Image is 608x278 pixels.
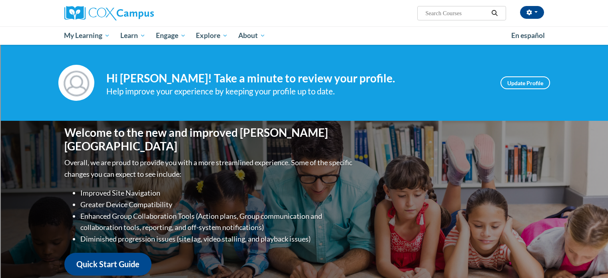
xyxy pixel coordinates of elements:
[59,26,116,45] a: My Learning
[196,31,228,40] span: Explore
[120,31,146,40] span: Learn
[425,8,488,18] input: Search Courses
[64,6,216,20] a: Cox Campus
[238,31,265,40] span: About
[520,6,544,19] button: Account Settings
[506,27,550,44] a: En español
[115,26,151,45] a: Learn
[233,26,271,45] a: About
[191,26,233,45] a: Explore
[511,31,545,40] span: En español
[64,6,154,20] img: Cox Campus
[576,246,602,272] iframe: Button to launch messaging window
[156,31,186,40] span: Engage
[64,31,110,40] span: My Learning
[52,26,556,45] div: Main menu
[488,8,500,18] button: Search
[151,26,191,45] a: Engage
